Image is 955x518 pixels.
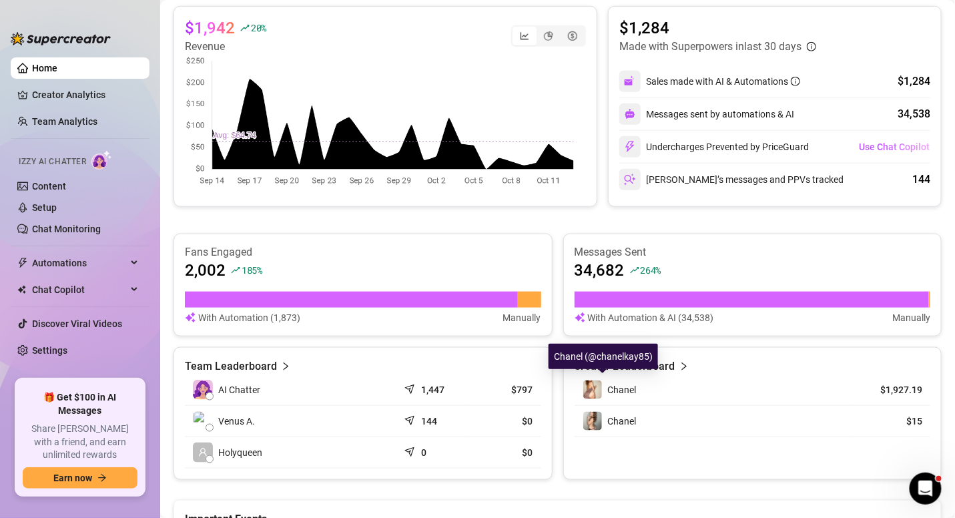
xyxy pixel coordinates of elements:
span: right [679,358,689,374]
button: Earn nowarrow-right [23,467,137,489]
article: Fans Engaged [185,245,541,260]
img: svg%3e [575,310,585,325]
div: 144 [912,172,930,188]
div: segmented control [511,25,586,47]
span: right [281,358,290,374]
img: Venus Agency [194,412,212,431]
span: pie-chart [544,31,553,41]
article: $0 [478,446,533,459]
article: $1,284 [619,17,816,39]
span: Venus A. [218,414,255,429]
img: Chanel [583,380,602,399]
article: 144 [421,415,437,428]
a: Team Analytics [32,116,97,127]
img: logo-BBDzfeDw.svg [11,32,111,45]
article: Messages Sent [575,245,931,260]
span: Chanel [608,384,637,395]
article: $1,942 [185,17,235,39]
a: Setup [32,202,57,213]
img: Chat Copilot [17,285,26,294]
span: rise [630,266,639,275]
article: $1,927.19 [862,383,922,397]
img: svg%3e [624,174,636,186]
img: izzy-ai-chatter-avatar-DDCN_rTZ.svg [193,380,213,400]
img: svg%3e [625,109,635,119]
span: 185 % [242,264,262,276]
span: Izzy AI Chatter [19,156,86,168]
div: Chanel (@chanelkay85) [549,344,658,369]
div: Undercharges Prevented by PriceGuard [619,136,809,158]
span: Automations [32,252,127,274]
span: thunderbolt [17,258,28,268]
article: 2,002 [185,260,226,281]
span: Share [PERSON_NAME] with a friend, and earn unlimited rewards [23,423,137,462]
span: rise [231,266,240,275]
article: Revenue [185,39,266,55]
article: 1,447 [421,383,444,397]
span: info-circle [791,77,800,86]
a: Content [32,181,66,192]
article: 0 [421,446,426,459]
button: Use Chat Copilot [858,136,930,158]
article: Team Leaderboard [185,358,277,374]
div: Sales made with AI & Automations [646,74,800,89]
span: 20 % [251,21,266,34]
span: send [404,413,418,426]
span: AI Chatter [218,382,260,397]
img: svg%3e [185,310,196,325]
span: info-circle [807,42,816,51]
a: Settings [32,345,67,356]
img: AI Chatter [91,150,112,170]
article: Made with Superpowers in last 30 days [619,39,802,55]
iframe: Intercom live chat [910,473,942,505]
div: Messages sent by automations & AI [619,103,794,125]
article: Manually [892,310,930,325]
div: $1,284 [898,73,930,89]
img: svg%3e [624,141,636,153]
span: rise [240,23,250,33]
div: [PERSON_NAME]’s messages and PPVs tracked [619,169,844,190]
span: dollar-circle [568,31,577,41]
span: Holyqueen [218,445,262,460]
img: svg%3e [624,75,636,87]
span: send [404,444,418,457]
span: line-chart [520,31,529,41]
article: $15 [862,415,922,428]
span: Earn now [53,473,92,483]
span: arrow-right [97,473,107,483]
a: Chat Monitoring [32,224,101,234]
span: Chat Copilot [32,279,127,300]
article: $0 [478,415,533,428]
a: Home [32,63,57,73]
span: 🎁 Get $100 in AI Messages [23,391,137,417]
article: Manually [503,310,541,325]
a: Creator Analytics [32,84,139,105]
span: Chanel [608,416,637,427]
article: With Automation & AI (34,538) [588,310,714,325]
span: 264 % [641,264,661,276]
article: 34,682 [575,260,625,281]
span: send [404,381,418,395]
img: Chanel [583,412,602,431]
span: user [198,448,208,457]
a: Discover Viral Videos [32,318,122,329]
article: With Automation (1,873) [198,310,300,325]
article: $797 [478,383,533,397]
span: Use Chat Copilot [859,142,930,152]
div: 34,538 [898,106,930,122]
